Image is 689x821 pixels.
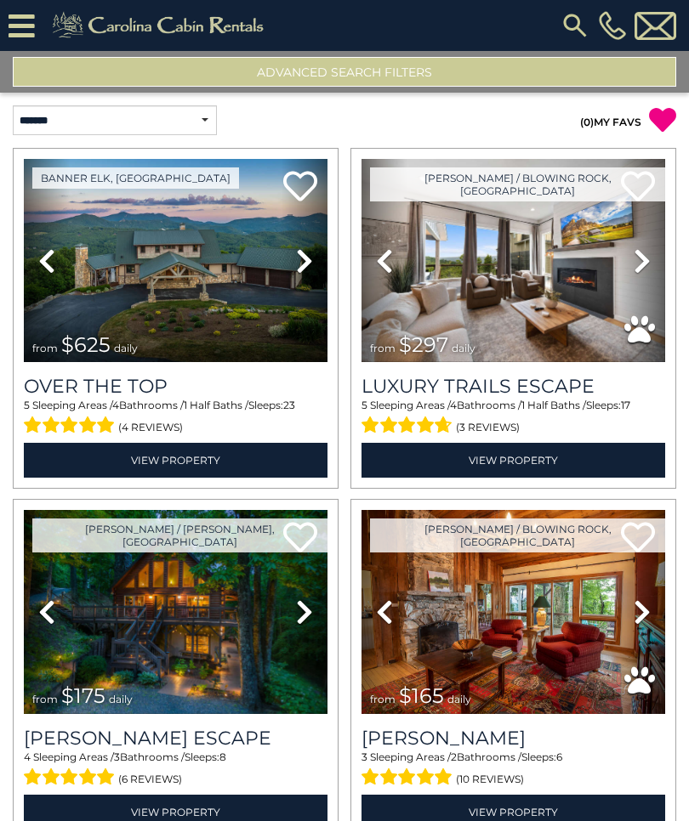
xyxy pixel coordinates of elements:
span: $625 [61,332,111,357]
span: 3 [114,750,120,763]
span: $165 [399,683,444,708]
a: [PERSON_NAME] [362,727,665,750]
span: 17 [621,399,630,411]
span: 1 Half Baths / [184,399,248,411]
img: thumbnail_163277858.jpeg [362,510,665,713]
div: Sleeping Areas / Bathrooms / Sleeps: [24,398,327,439]
img: thumbnail_168627805.jpeg [24,510,327,713]
a: Add to favorites [283,169,317,206]
span: $175 [61,683,105,708]
img: Khaki-logo.png [43,8,278,42]
span: from [370,342,396,354]
a: (0)MY FAVS [580,116,641,128]
span: 1 Half Baths / [521,399,586,411]
button: Advanced Search Filters [13,57,676,87]
a: [PERSON_NAME] / Blowing Rock, [GEOGRAPHIC_DATA] [370,518,665,552]
a: View Property [362,443,665,478]
span: 23 [283,399,295,411]
span: daily [114,342,138,354]
h3: Azalea Hill [362,727,665,750]
span: (6 reviews) [118,768,182,790]
span: from [32,342,58,354]
a: View Property [24,443,327,478]
a: [PERSON_NAME] / [PERSON_NAME], [GEOGRAPHIC_DATA] [32,518,327,552]
span: ( ) [580,116,594,128]
span: daily [109,693,133,705]
span: 6 [556,750,562,763]
div: Sleeping Areas / Bathrooms / Sleeps: [362,750,665,790]
span: from [370,693,396,705]
a: [PERSON_NAME] / Blowing Rock, [GEOGRAPHIC_DATA] [370,167,665,201]
a: [PERSON_NAME] Escape [24,727,327,750]
a: Banner Elk, [GEOGRAPHIC_DATA] [32,167,239,189]
span: $297 [399,332,448,357]
span: (10 reviews) [456,768,524,790]
span: 4 [112,399,119,411]
a: Luxury Trails Escape [362,375,665,398]
span: 2 [451,750,457,763]
span: (4 reviews) [118,416,183,439]
a: [PHONE_NUMBER] [595,11,630,40]
div: Sleeping Areas / Bathrooms / Sleeps: [24,750,327,790]
span: (3 reviews) [456,416,520,439]
span: 4 [24,750,31,763]
div: Sleeping Areas / Bathrooms / Sleeps: [362,398,665,439]
span: from [32,693,58,705]
span: 5 [24,399,30,411]
span: daily [452,342,475,354]
span: 8 [219,750,226,763]
span: daily [447,693,471,705]
span: 5 [362,399,367,411]
img: search-regular.svg [560,10,590,41]
a: Over The Top [24,375,327,398]
span: 3 [362,750,367,763]
img: thumbnail_167153549.jpeg [24,159,327,362]
img: thumbnail_168695581.jpeg [362,159,665,362]
h3: Todd Escape [24,727,327,750]
span: 4 [450,399,457,411]
span: 0 [584,116,590,128]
